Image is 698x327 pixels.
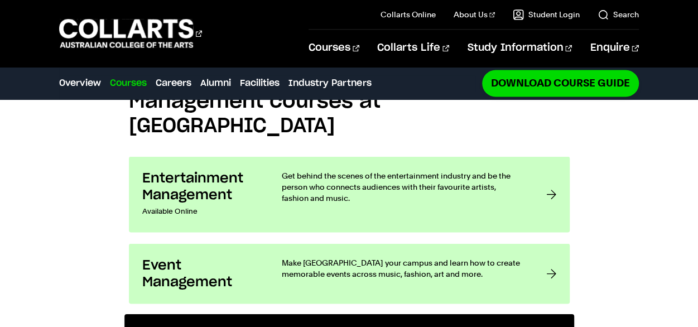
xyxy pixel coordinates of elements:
div: Go to homepage [59,17,202,49]
a: Facilities [240,76,280,90]
h3: Entertainment Management [142,170,259,203]
a: Courses [110,76,147,90]
a: Collarts Life [377,30,449,66]
a: Download Course Guide [482,70,639,96]
a: Search [598,9,639,20]
p: Available Online [142,203,259,219]
a: Student Login [513,9,580,20]
a: Alumni [200,76,231,90]
a: Study Information [467,30,572,66]
a: About Us [454,9,495,20]
a: Careers [156,76,191,90]
p: Make [GEOGRAPHIC_DATA] your campus and learn how to create memorable events across music, fashion... [282,257,524,279]
a: Industry Partners [288,76,371,90]
a: Courses [309,30,359,66]
a: Overview [59,76,101,90]
h2: Management courses at [GEOGRAPHIC_DATA] [129,89,570,138]
h3: Event Management [142,257,259,290]
p: Get behind the scenes of the entertainment industry and be the person who connects audiences with... [282,170,524,203]
a: Enquire [590,30,638,66]
a: Event Management Make [GEOGRAPHIC_DATA] your campus and learn how to create memorable events acro... [129,243,570,304]
a: Entertainment Management Available Online Get behind the scenes of the entertainment industry and... [129,156,570,232]
a: Collarts Online [381,9,436,20]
